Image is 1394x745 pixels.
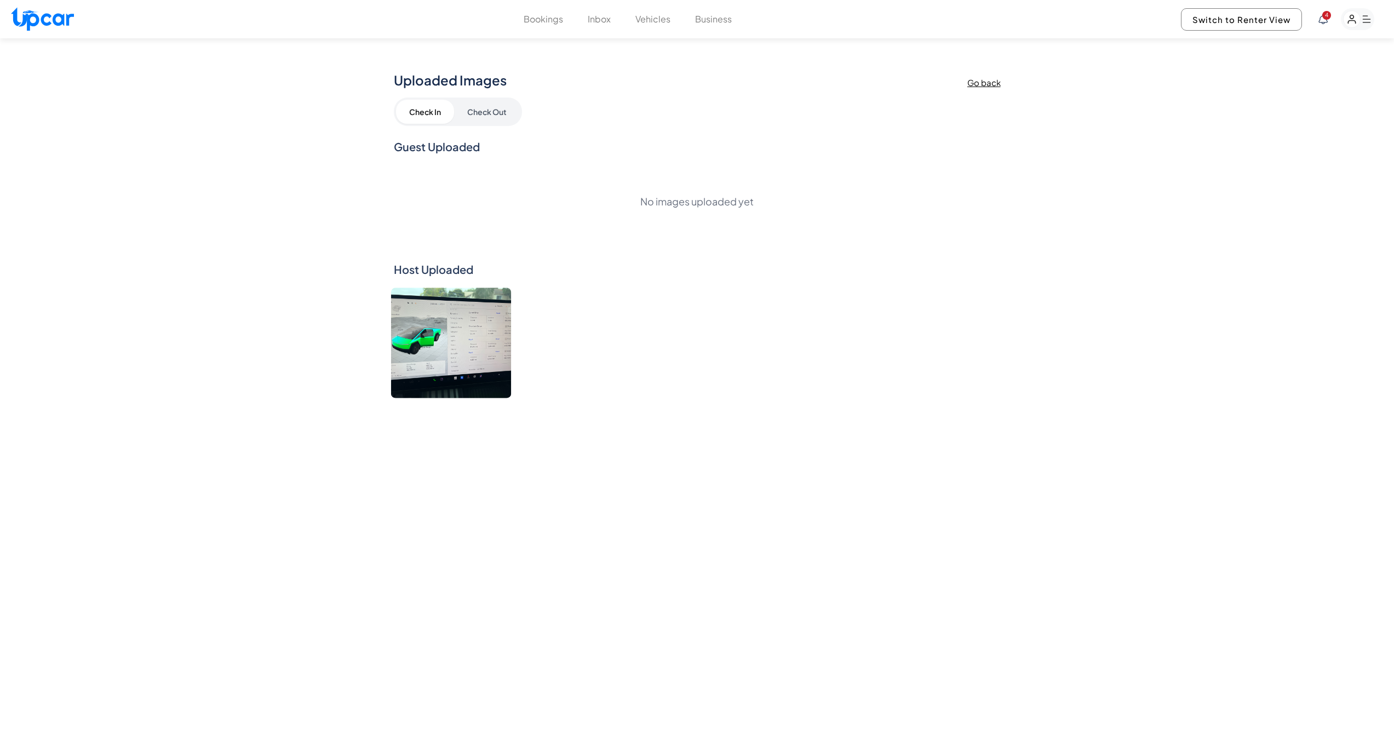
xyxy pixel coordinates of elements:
button: Switch to Renter View [1181,8,1302,31]
h2: Guest Uploaded [394,139,1001,154]
div: No images uploaded yet [394,168,1001,236]
h2: Host Uploaded [394,262,1001,277]
img: Upcar Logo [11,7,74,31]
button: Bookings [524,13,563,26]
span: You have new notifications [1322,11,1331,20]
button: Check Out [454,100,520,124]
button: Business [695,13,732,26]
button: Vehicles [635,13,670,26]
h1: Uploaded Images [394,71,967,89]
button: Check In [396,100,454,124]
button: Inbox [588,13,611,26]
img: host image 1 [391,288,510,398]
h3: Go back [967,78,1001,88]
